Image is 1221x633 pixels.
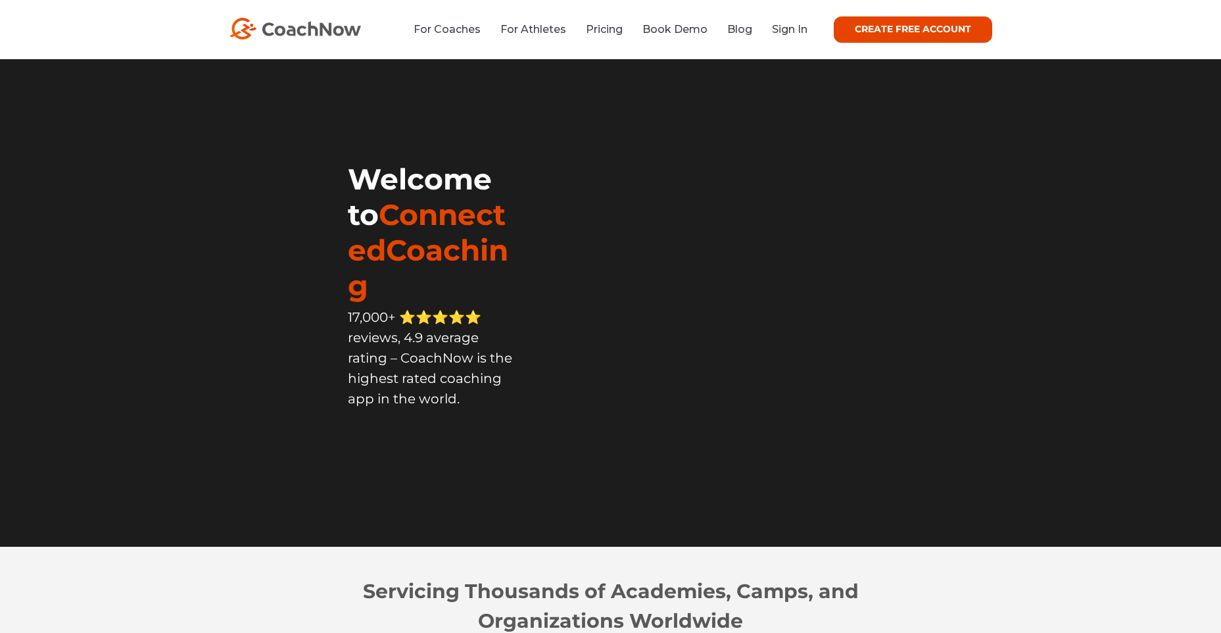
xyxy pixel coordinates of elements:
strong: Servicing Thousands of Academies, Camps, and Organizations Worldwide [363,579,859,633]
a: Book Demo [642,23,707,36]
span: ConnectedCoaching [348,197,508,303]
iframe: Embedded CTA [348,434,512,468]
a: For Athletes [500,23,566,36]
img: CoachNow Logo [229,18,361,39]
span: 17,000+ ⭐️⭐️⭐️⭐️⭐️ reviews, 4.9 average rating – CoachNow is the highest rated coaching app in th... [348,309,512,407]
a: Pricing [586,23,623,36]
h1: Welcome to [348,161,516,303]
a: Blog [727,23,752,36]
a: For Coaches [414,23,481,36]
a: Sign In [772,23,807,36]
a: CREATE FREE ACCOUNT [834,16,992,43]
